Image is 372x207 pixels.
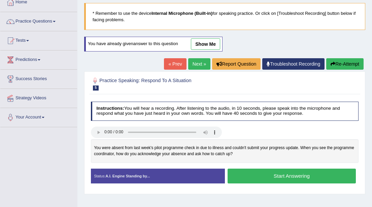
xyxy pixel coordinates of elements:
b: Instructions: [96,106,124,111]
a: Practice Questions [0,12,77,29]
a: Strategy Videos [0,89,77,106]
a: show me [191,38,220,50]
strong: A.I. Engine Standing by... [106,174,150,178]
div: You were absent from last week's pilot programme check in due to illness and couldn't submit your... [91,139,359,163]
a: Troubleshoot Recording [262,58,325,70]
button: Re-Attempt [326,58,364,70]
b: Internal Microphone (Built-in) [151,11,212,16]
a: Next » [188,58,210,70]
button: Report Question [212,58,261,70]
a: Tests [0,31,77,48]
div: Status: [91,169,225,183]
h2: Practice Speaking: Respond To A Situation [91,76,257,91]
blockquote: * Remember to use the device for speaking practice. Or click on [Troubleshoot Recording] button b... [84,3,365,30]
a: Success Stories [0,70,77,87]
span: 5 [93,85,99,91]
a: Predictions [0,50,77,67]
a: « Prev [164,58,186,70]
a: Your Account [0,108,77,125]
div: You have already given answer to this question [84,37,223,51]
h4: You will hear a recording. After listening to the audio, in 10 seconds, please speak into the mic... [91,102,359,121]
button: Start Answering [228,169,356,183]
